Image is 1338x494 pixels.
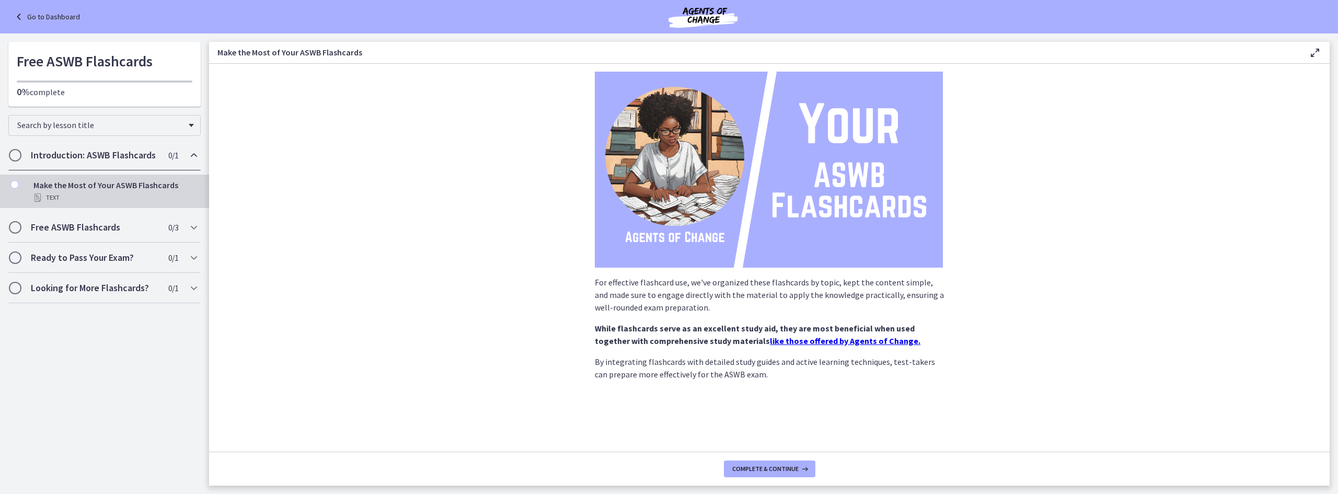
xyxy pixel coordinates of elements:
h3: Make the Most of Your ASWB Flashcards [217,46,1292,59]
span: Search by lesson title [17,120,183,130]
h2: Looking for More Flashcards? [31,282,158,294]
span: 0 / 1 [168,282,178,294]
p: For effective flashcard use, we've organized these flashcards by topic, kept the content simple, ... [595,276,944,314]
h2: Ready to Pass Your Exam? [31,251,158,264]
div: Make the Most of Your ASWB Flashcards [33,179,197,204]
div: Search by lesson title [8,115,201,136]
strong: While flashcards serve as an excellent study aid, they are most beneficial when used together wit... [595,323,915,346]
span: 0 / 1 [168,251,178,264]
h2: Introduction: ASWB Flashcards [31,149,158,162]
span: 0% [17,86,30,98]
img: Your_ASWB_Flashcards.png [595,72,943,268]
div: Text [33,191,197,204]
img: Agents of Change [640,4,766,29]
button: Complete & continue [724,461,815,477]
h1: Free ASWB Flashcards [17,50,192,72]
a: like those offered by Agents of Change. [770,336,920,346]
span: 0 / 1 [168,149,178,162]
span: 0 / 3 [168,221,178,234]
span: Complete & continue [732,465,799,473]
p: By integrating flashcards with detailed study guides and active learning techniques, test-takers ... [595,355,944,381]
h2: Free ASWB Flashcards [31,221,158,234]
a: Go to Dashboard [13,10,80,23]
p: complete [17,86,192,98]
